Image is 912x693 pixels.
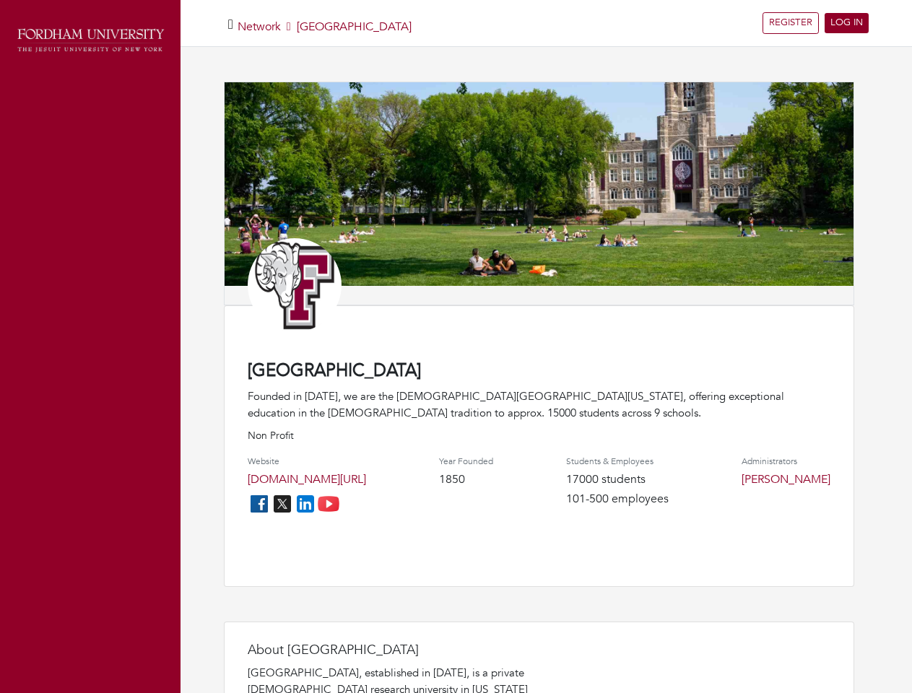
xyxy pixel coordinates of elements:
[294,492,317,515] img: linkedin_icon-84db3ca265f4ac0988026744a78baded5d6ee8239146f80404fb69c9eee6e8e7.png
[248,238,342,332] img: Athletic_Logo_Primary_Letter_Mark_1.jpg
[248,456,366,466] h4: Website
[238,20,412,34] h5: [GEOGRAPHIC_DATA]
[238,19,281,35] a: Network
[439,456,493,466] h4: Year Founded
[248,428,830,443] p: Non Profit
[248,471,366,487] a: [DOMAIN_NAME][URL]
[225,82,854,286] img: 683a5b8e835635248a5481166db1a0f398a14ab9.jpg
[566,456,669,466] h4: Students & Employees
[566,492,669,506] h4: 101-500 employees
[317,492,340,515] img: youtube_icon-fc3c61c8c22f3cdcae68f2f17984f5f016928f0ca0694dd5da90beefb88aa45e.png
[271,492,294,515] img: twitter_icon-7d0bafdc4ccc1285aa2013833b377ca91d92330db209b8298ca96278571368c9.png
[248,361,830,382] h4: [GEOGRAPHIC_DATA]
[248,642,537,658] h4: About [GEOGRAPHIC_DATA]
[248,388,830,421] div: Founded in [DATE], we are the [DEMOGRAPHIC_DATA][GEOGRAPHIC_DATA][US_STATE], offering exceptional...
[742,471,830,487] a: [PERSON_NAME]
[248,492,271,515] img: facebook_icon-256f8dfc8812ddc1b8eade64b8eafd8a868ed32f90a8d2bb44f507e1979dbc24.png
[439,473,493,487] h4: 1850
[742,456,830,466] h4: Administrators
[14,25,166,56] img: fordham_logo.png
[763,12,819,34] a: REGISTER
[566,473,669,487] h4: 17000 students
[825,13,869,33] a: LOG IN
